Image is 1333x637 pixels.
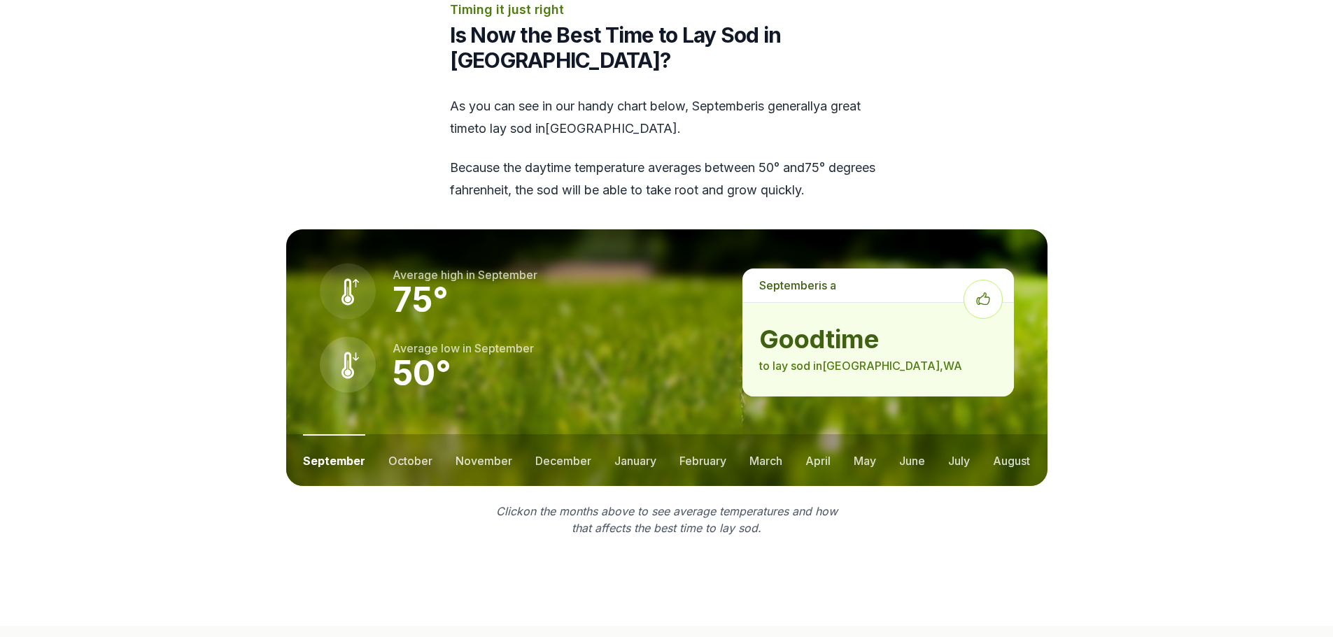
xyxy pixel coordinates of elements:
[759,278,819,292] span: september
[805,434,831,486] button: april
[899,434,925,486] button: june
[854,434,876,486] button: may
[388,434,432,486] button: october
[749,434,782,486] button: march
[393,340,534,357] p: Average low in
[679,434,726,486] button: february
[614,434,656,486] button: january
[393,266,537,283] p: Average high in
[759,357,996,374] p: to lay sod in [GEOGRAPHIC_DATA] , WA
[303,434,365,486] button: september
[456,434,512,486] button: november
[450,22,884,73] h2: Is Now the Best Time to Lay Sod in [GEOGRAPHIC_DATA]?
[450,95,884,201] div: As you can see in our handy chart below, is generally a great time to lay sod in [GEOGRAPHIC_DATA] .
[450,157,884,201] p: Because the daytime temperature averages between 50 ° and 75 ° degrees fahrenheit, the sod will b...
[393,279,449,320] strong: 75 °
[478,268,537,282] span: september
[488,503,846,536] p: Click on the months above to see average temperatures and how that affects the best time to lay sod.
[474,341,534,355] span: september
[692,99,755,113] span: september
[948,434,970,486] button: july
[759,325,996,353] strong: good time
[993,434,1030,486] button: august
[742,269,1013,302] p: is a
[393,352,451,394] strong: 50 °
[535,434,591,486] button: december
